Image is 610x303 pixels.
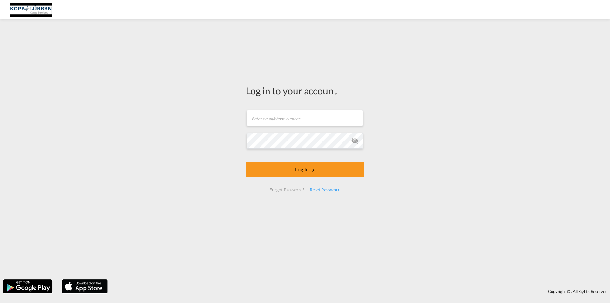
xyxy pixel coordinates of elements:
[246,162,364,177] button: LOGIN
[307,184,343,196] div: Reset Password
[246,84,364,97] div: Log in to your account
[267,184,307,196] div: Forgot Password?
[61,279,108,294] img: apple.png
[3,279,53,294] img: google.png
[10,3,52,17] img: 25cf3bb0aafc11ee9c4fdbd399af7748.JPG
[247,110,363,126] input: Enter email/phone number
[111,286,610,297] div: Copyright © . All Rights Reserved
[351,137,359,145] md-icon: icon-eye-off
